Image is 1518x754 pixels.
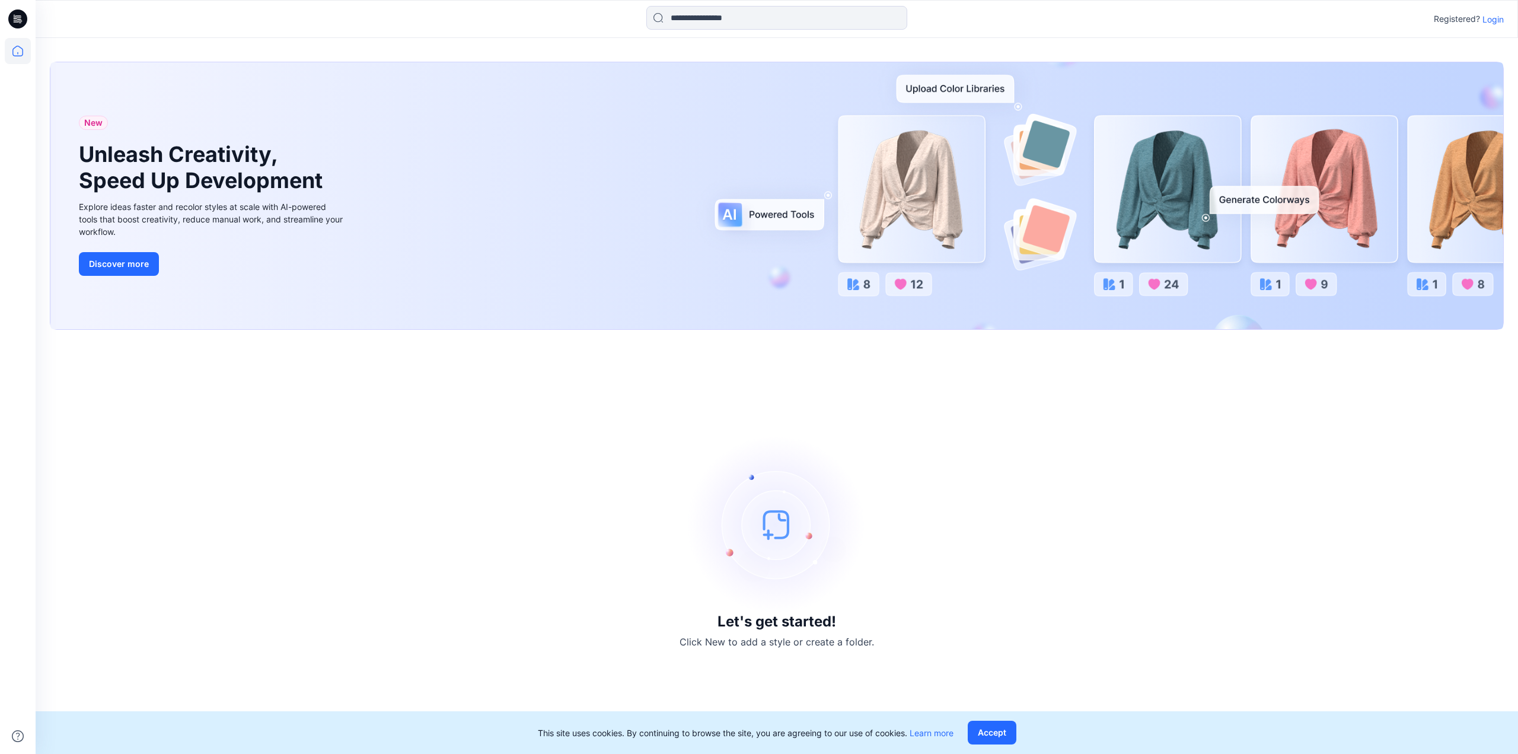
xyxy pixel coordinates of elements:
[1482,13,1504,26] p: Login
[79,252,346,276] a: Discover more
[79,201,346,238] div: Explore ideas faster and recolor styles at scale with AI-powered tools that boost creativity, red...
[910,728,953,738] a: Learn more
[84,116,103,130] span: New
[1434,12,1480,26] p: Registered?
[688,435,866,613] img: empty-state-image.svg
[717,613,836,630] h3: Let's get started!
[79,252,159,276] button: Discover more
[79,142,328,193] h1: Unleash Creativity, Speed Up Development
[968,721,1016,745] button: Accept
[680,635,874,649] p: Click New to add a style or create a folder.
[538,727,953,739] p: This site uses cookies. By continuing to browse the site, you are agreeing to our use of cookies.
